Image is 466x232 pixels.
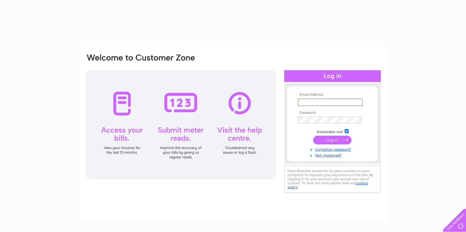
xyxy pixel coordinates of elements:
[288,181,368,189] a: cookies policy
[284,166,381,193] div: Clear Business would like to place cookies on your computer to improve your experience of the sit...
[296,128,369,134] td: Remember me?
[313,136,351,144] input: Submit
[296,93,369,97] th: Email Address:
[298,146,369,152] a: Forgotten password?
[298,152,369,158] a: Not registered?
[296,111,369,115] th: Password:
